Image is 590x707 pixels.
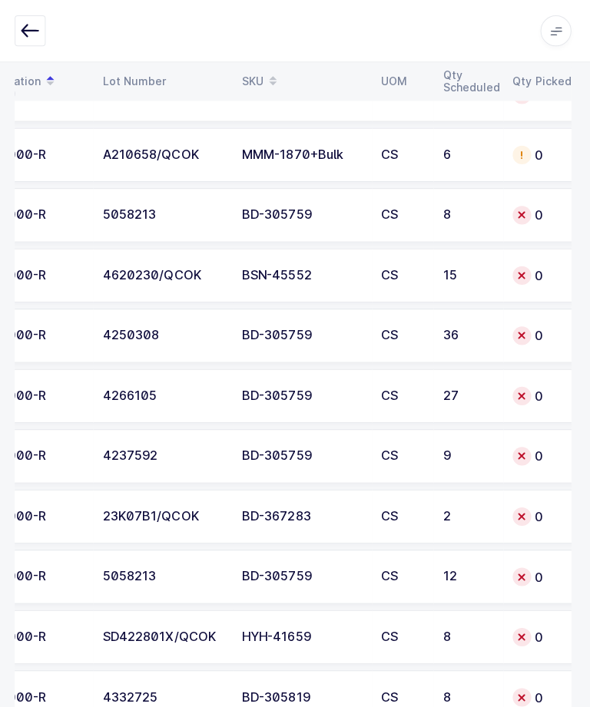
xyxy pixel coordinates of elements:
[383,267,426,281] div: CS
[106,686,226,700] div: 4332725
[244,447,364,461] div: BD-305759
[383,447,426,461] div: CS
[513,74,572,87] div: Qty Picked
[513,444,572,463] div: 0
[383,327,426,341] div: CS
[444,68,495,93] div: Qty Scheduled
[513,564,572,583] div: 0
[383,147,426,161] div: CS
[106,447,226,461] div: 4237592
[383,507,426,520] div: CS
[244,147,364,161] div: MMM-1870+Bulk
[444,567,495,580] div: 12
[244,68,364,94] div: SKU
[106,147,226,161] div: A210658/QCOK
[106,207,226,221] div: 5058213
[244,626,364,640] div: HYH-41659
[106,267,226,281] div: 4620230/QCOK
[244,207,364,221] div: BD-305759
[106,626,226,640] div: SD422801X/QCOK
[383,626,426,640] div: CS
[106,74,226,87] div: Lot Number
[383,74,426,87] div: UOM
[106,507,226,520] div: 23K07B1/QCOK
[444,686,495,700] div: 8
[444,327,495,341] div: 36
[383,387,426,401] div: CS
[513,325,572,343] div: 0
[513,684,572,702] div: 0
[513,145,572,164] div: 0
[444,387,495,401] div: 27
[244,507,364,520] div: BD-367283
[383,207,426,221] div: CS
[513,205,572,223] div: 0
[513,385,572,403] div: 0
[444,447,495,461] div: 9
[244,267,364,281] div: BSN-45552
[106,387,226,401] div: 4266105
[244,387,364,401] div: BD-305759
[444,207,495,221] div: 8
[513,624,572,643] div: 0
[444,507,495,520] div: 2
[383,686,426,700] div: CS
[513,504,572,523] div: 0
[244,567,364,580] div: BD-305759
[106,567,226,580] div: 5058213
[444,267,495,281] div: 15
[244,327,364,341] div: BD-305759
[444,626,495,640] div: 8
[444,147,495,161] div: 6
[244,686,364,700] div: BD-305819
[383,567,426,580] div: CS
[106,327,226,341] div: 4250308
[513,265,572,283] div: 0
